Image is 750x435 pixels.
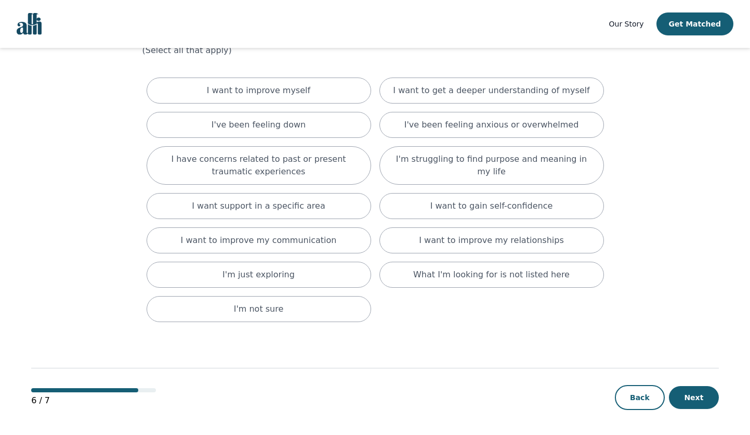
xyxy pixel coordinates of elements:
[31,394,156,407] p: 6 / 7
[615,385,665,410] button: Back
[17,13,42,35] img: alli logo
[192,200,325,212] p: I want support in a specific area
[181,234,337,247] p: I want to improve my communication
[609,18,644,30] a: Our Story
[419,234,563,247] p: I want to improve my relationships
[142,44,608,57] p: (Select all that apply)
[222,268,295,281] p: I'm just exploring
[392,153,591,178] p: I'm struggling to find purpose and meaning in my life
[609,20,644,28] span: Our Story
[430,200,553,212] p: I want to gain self-confidence
[413,268,570,281] p: What I'm looking for is not listed here
[393,84,589,97] p: I want to get a deeper understanding of myself
[160,153,358,178] p: I have concerns related to past or present traumatic experiences
[656,12,733,35] button: Get Matched
[404,119,579,131] p: I've been feeling anxious or overwhelmed
[207,84,310,97] p: I want to improve myself
[212,119,306,131] p: I've been feeling down
[234,303,284,315] p: I'm not sure
[669,386,719,409] button: Next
